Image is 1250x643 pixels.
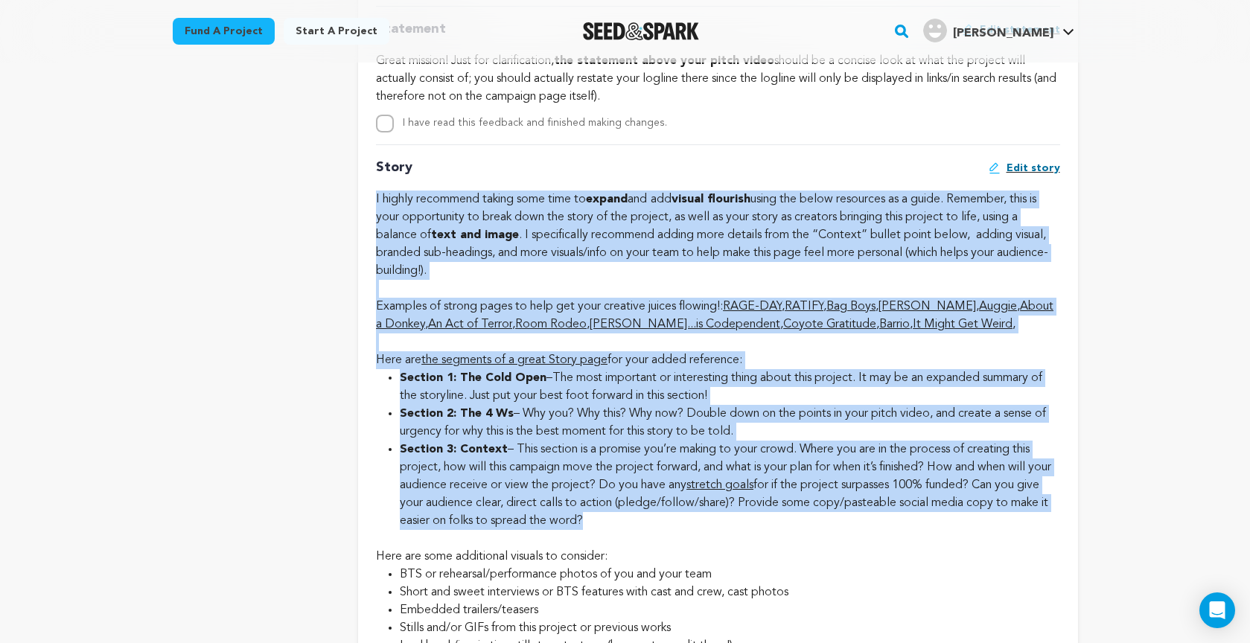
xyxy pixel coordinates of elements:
[586,193,628,205] strong: expand
[376,530,1059,566] div: Here are some additional visuals to consider:
[376,52,1059,106] div: Great mission! Just for clarification, should be a concise look at what the project will actually...
[403,118,667,128] label: I have read this feedback and finished making changes.
[400,369,1059,405] li: –The most important or interesting thing about this project. It may be an expanded summary of the...
[376,301,1053,330] a: About a Donkey
[785,301,823,313] a: RATIFY
[400,619,1059,637] li: Stills and/or GIFs from this project or previous works
[400,408,514,420] strong: Section 2: The 4 Ws
[173,18,275,45] a: Fund a project
[376,333,1059,369] div: Here are for your added reference:
[400,566,1059,583] li: BTS or rehearsal/performance photos of you and your team
[400,583,1059,601] li: Short and sweet interviews or BTS features with cast and crew, cast photos
[878,301,976,313] a: [PERSON_NAME]
[376,191,1059,280] div: I highly recommend taking some time to and add using the below resources as a guide. Remember, th...
[515,319,587,330] a: Room Rodeo
[284,18,389,45] a: Start a project
[400,601,1059,619] li: Embedded trailers/teasers
[913,319,1013,330] a: It Might Get Weird
[923,19,947,42] img: user.png
[431,229,519,241] strong: text and image
[1199,592,1235,628] div: Open Intercom Messenger
[920,16,1077,42] a: Vadim N.'s Profile
[989,161,1060,176] a: Edit story
[920,16,1077,47] span: Vadim N.'s Profile
[583,22,700,40] a: Seed&Spark Homepage
[723,301,782,313] a: RAGE-DAY
[923,19,1053,42] div: Vadim N.'s Profile
[953,28,1053,39] span: [PERSON_NAME]
[590,319,780,330] a: [PERSON_NAME]...is Codependent
[879,319,910,330] a: Barrio
[400,441,1059,530] li: – This section is a promise you’re making to your crowd. Where you are in the process of creating...
[400,444,508,455] strong: Section 3: Context
[686,479,753,491] a: stretch goals
[583,22,700,40] img: Seed&Spark Logo Dark Mode
[376,157,412,179] p: Story
[672,193,750,205] strong: visual flourish
[826,301,876,313] a: Bag Boys
[783,319,876,330] a: Coyote Gratitude
[376,298,1059,333] div: Examples of strong pages to help get your creative juices flowing!: , , , , , , , , , , , ,
[1007,161,1060,176] span: Edit story
[421,354,608,366] a: the segments of a great Story page
[979,301,1017,313] a: Auggie
[428,319,512,330] a: An Act of Terror
[400,405,1059,441] li: – Why you? Why this? Why now? Double down on the points in your pitch video, and create a sense o...
[400,372,546,384] strong: Section 1: The Cold Open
